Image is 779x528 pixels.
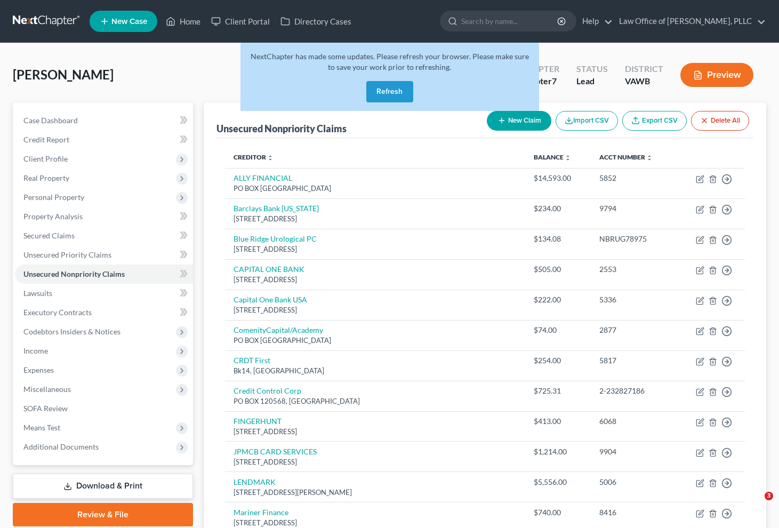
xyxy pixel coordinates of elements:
[23,346,48,355] span: Income
[15,245,193,265] a: Unsecured Priority Claims
[234,214,517,224] div: [STREET_ADDRESS]
[599,264,667,275] div: 2553
[234,204,319,213] a: Barclays Bank [US_STATE]
[13,474,193,499] a: Download & Print
[23,442,99,451] span: Additional Documents
[680,63,753,87] button: Preview
[23,289,52,298] span: Lawsuits
[23,231,75,240] span: Secured Claims
[599,386,667,396] div: 2-232827186
[599,477,667,487] div: 5006
[23,423,60,432] span: Means Test
[15,111,193,130] a: Case Dashboard
[267,155,274,161] i: unfold_more
[15,265,193,284] a: Unsecured Nonpriority Claims
[534,416,582,427] div: $413.00
[234,153,274,161] a: Creditor unfold_more
[23,269,125,278] span: Unsecured Nonpriority Claims
[23,193,84,202] span: Personal Property
[576,63,608,75] div: Status
[534,507,582,518] div: $740.00
[743,492,768,517] iframe: Intercom live chat
[275,12,357,31] a: Directory Cases
[556,111,618,131] button: Import CSV
[487,111,551,131] button: New Claim
[251,52,529,71] span: NextChapter has made some updates. Please refresh your browser. Please make sure to save your wor...
[206,12,275,31] a: Client Portal
[625,63,663,75] div: District
[15,303,193,322] a: Executory Contracts
[13,503,193,526] a: Review & File
[23,365,54,374] span: Expenses
[366,81,413,102] button: Refresh
[234,305,517,315] div: [STREET_ADDRESS]
[691,111,749,131] button: Delete All
[599,416,667,427] div: 6068
[111,18,147,26] span: New Case
[234,173,292,182] a: ALLY FINANCIAL
[565,155,571,161] i: unfold_more
[15,399,193,418] a: SOFA Review
[234,325,323,334] a: ComenityCapital/Academy
[23,116,78,125] span: Case Dashboard
[534,386,582,396] div: $725.31
[234,417,282,426] a: FINGERHUNT
[520,75,559,87] div: Chapter
[599,507,667,518] div: 8416
[23,327,121,336] span: Codebtors Insiders & Notices
[160,12,206,31] a: Home
[534,355,582,366] div: $254.00
[15,207,193,226] a: Property Analysis
[234,477,276,486] a: LENDMARK
[216,122,347,135] div: Unsecured Nonpriority Claims
[646,155,653,161] i: unfold_more
[234,518,517,528] div: [STREET_ADDRESS]
[234,295,307,304] a: Capital One Bank USA
[599,173,667,183] div: 5852
[599,234,667,244] div: NBRUG78975
[599,153,653,161] a: Acct Number unfold_more
[234,275,517,285] div: [STREET_ADDRESS]
[234,447,317,456] a: JPMCB CARD SERVICES
[552,76,557,86] span: 7
[599,355,667,366] div: 5817
[534,173,582,183] div: $14,593.00
[234,508,288,517] a: Mariner Finance
[234,396,517,406] div: PO BOX 120568, [GEOGRAPHIC_DATA]
[534,294,582,305] div: $222.00
[23,154,68,163] span: Client Profile
[599,203,667,214] div: 9794
[622,111,687,131] a: Export CSV
[234,335,517,346] div: PO BOX [GEOGRAPHIC_DATA]
[534,446,582,457] div: $1,214.00
[234,386,301,395] a: Credit Control Corp
[23,250,111,259] span: Unsecured Priority Claims
[461,11,559,31] input: Search by name...
[614,12,766,31] a: Law Office of [PERSON_NAME], PLLC
[23,308,92,317] span: Executory Contracts
[15,130,193,149] a: Credit Report
[23,404,68,413] span: SOFA Review
[534,325,582,335] div: $74.00
[15,284,193,303] a: Lawsuits
[599,325,667,335] div: 2877
[234,366,517,376] div: Bk14, [GEOGRAPHIC_DATA]
[234,183,517,194] div: PO BOX [GEOGRAPHIC_DATA]
[599,446,667,457] div: 9904
[534,153,571,161] a: Balance unfold_more
[765,492,773,500] span: 3
[534,203,582,214] div: $234.00
[234,487,517,498] div: [STREET_ADDRESS][PERSON_NAME]
[534,477,582,487] div: $5,556.00
[23,385,71,394] span: Miscellaneous
[234,457,517,467] div: [STREET_ADDRESS]
[577,12,613,31] a: Help
[234,234,317,243] a: Blue Ridge Urological PC
[576,75,608,87] div: Lead
[234,265,304,274] a: CAPITAL ONE BANK
[625,75,663,87] div: VAWB
[23,173,69,182] span: Real Property
[520,63,559,75] div: Chapter
[15,226,193,245] a: Secured Claims
[23,212,83,221] span: Property Analysis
